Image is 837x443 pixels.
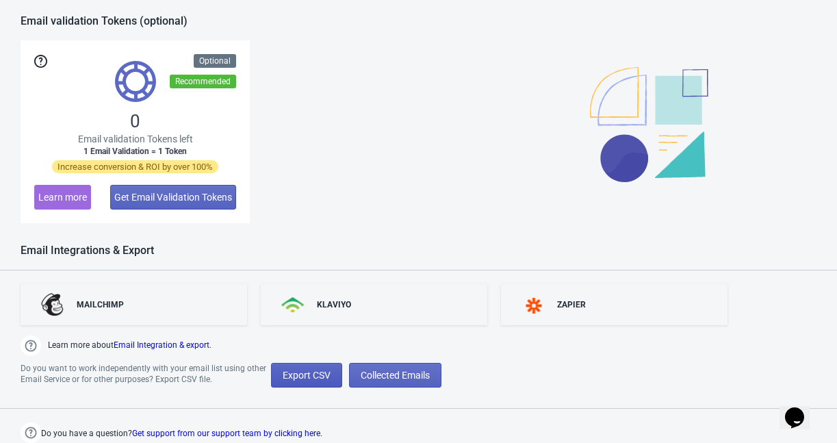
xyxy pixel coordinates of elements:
[281,297,306,313] img: klaviyo.png
[271,363,342,388] button: Export CSV
[41,293,66,316] img: mailchimp.png
[170,75,236,88] div: Recommended
[557,299,586,310] div: ZAPIER
[361,370,430,381] span: Collected Emails
[52,160,218,173] span: Increase conversion & ROI by over 100%
[780,388,823,429] iframe: chat widget
[283,370,331,381] span: Export CSV
[77,299,124,310] div: MAILCHIMP
[83,146,187,157] span: 1 Email Validation = 1 Token
[48,339,211,356] span: Learn more about .
[21,336,41,356] img: help.png
[114,340,209,350] a: Email Integration & export
[521,298,546,314] img: zapier.svg
[34,185,91,210] button: Learn more
[349,363,441,388] button: Collected Emails
[132,429,322,438] a: Get support from our support team by clicking here.
[590,67,708,182] img: illustration.svg
[21,363,271,388] div: Do you want to work independently with your email list using other Email Service or for other pur...
[21,422,41,443] img: help.png
[194,54,236,68] div: Optional
[115,61,156,102] img: tokens.svg
[78,132,193,146] span: Email validation Tokens left
[41,425,322,442] span: Do you have a question?
[317,299,351,310] div: KLAVIYO
[114,192,232,203] span: Get Email Validation Tokens
[38,192,87,203] span: Learn more
[130,110,140,132] span: 0
[110,185,236,210] button: Get Email Validation Tokens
